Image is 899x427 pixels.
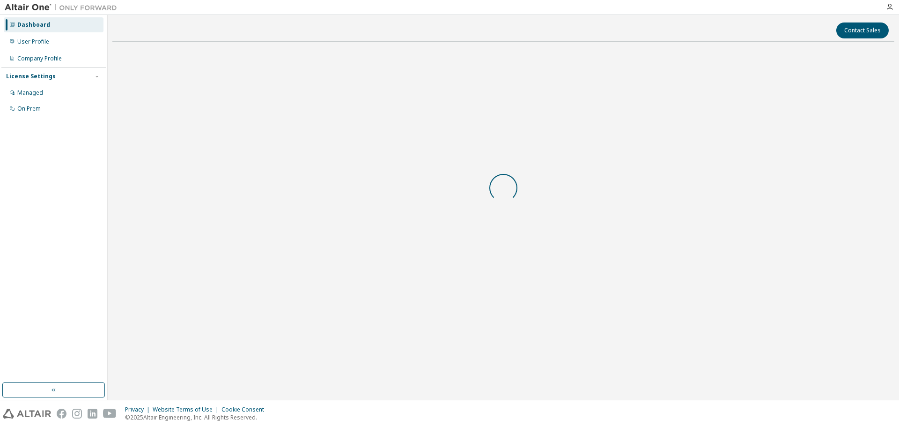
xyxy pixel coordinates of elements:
button: Contact Sales [836,22,889,38]
div: Privacy [125,406,153,413]
div: Cookie Consent [221,406,270,413]
img: linkedin.svg [88,409,97,419]
div: Website Terms of Use [153,406,221,413]
img: youtube.svg [103,409,117,419]
div: Managed [17,89,43,97]
img: altair_logo.svg [3,409,51,419]
img: facebook.svg [57,409,66,419]
div: License Settings [6,73,56,80]
div: User Profile [17,38,49,45]
div: Dashboard [17,21,50,29]
div: Company Profile [17,55,62,62]
img: instagram.svg [72,409,82,419]
p: © 2025 Altair Engineering, Inc. All Rights Reserved. [125,413,270,421]
div: On Prem [17,105,41,112]
img: Altair One [5,3,122,12]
